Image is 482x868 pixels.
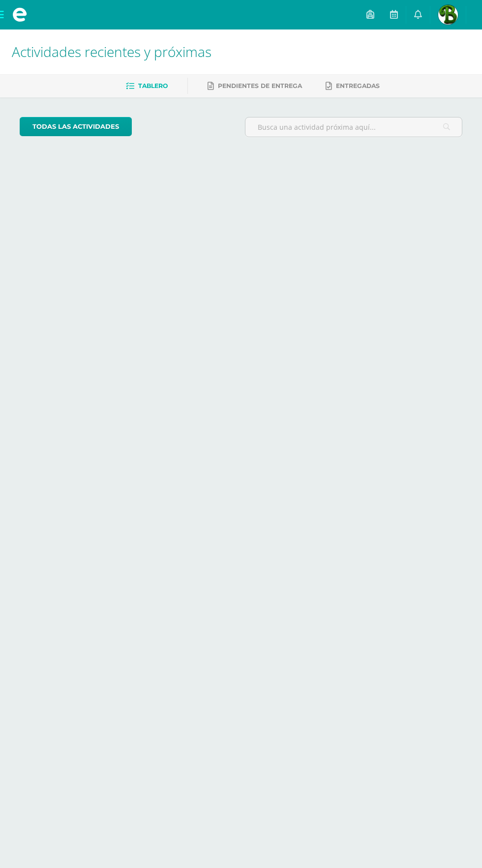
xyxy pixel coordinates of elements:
[245,117,462,137] input: Busca una actividad próxima aquí...
[218,82,302,89] span: Pendientes de entrega
[208,78,302,94] a: Pendientes de entrega
[12,42,211,61] span: Actividades recientes y próximas
[138,82,168,89] span: Tablero
[126,78,168,94] a: Tablero
[20,117,132,136] a: todas las Actividades
[438,5,458,25] img: 07000847e054b28bc3bcc5a95d141964.png
[336,82,380,89] span: Entregadas
[326,78,380,94] a: Entregadas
